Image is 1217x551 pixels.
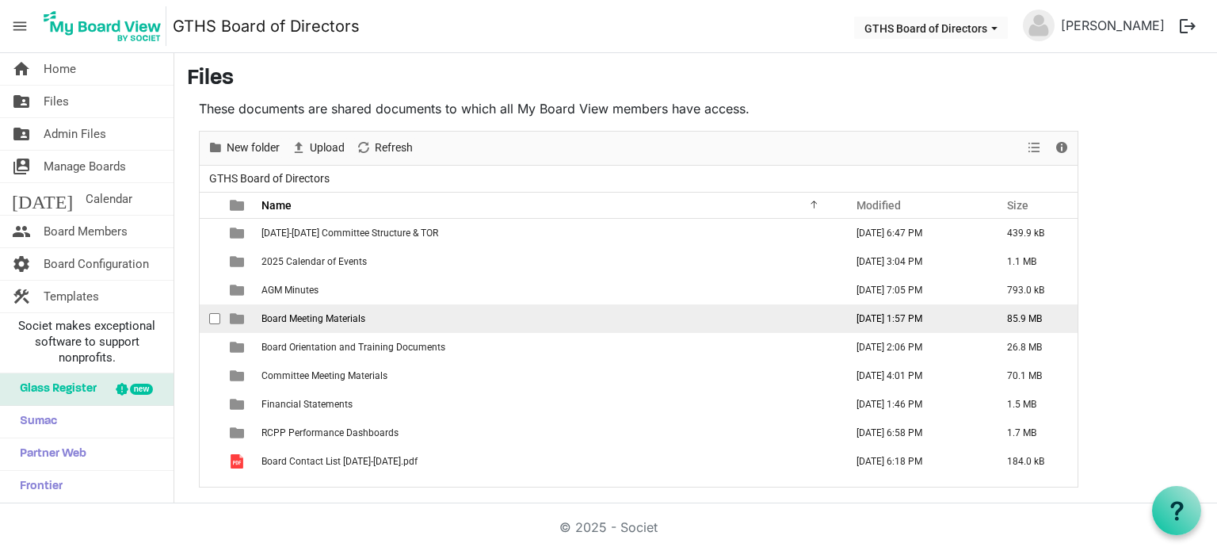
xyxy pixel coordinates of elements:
[257,447,840,476] td: Board Contact List 2024-2025.pdf is template cell column header Name
[840,390,990,419] td: June 26, 2025 1:46 PM column header Modified
[990,333,1078,362] td: 26.8 MB is template cell column header Size
[220,333,257,362] td: is template cell column header type
[220,362,257,390] td: is template cell column header type
[840,419,990,447] td: July 16, 2025 6:58 PM column header Modified
[1048,132,1075,165] div: Details
[261,342,445,353] span: Board Orientation and Training Documents
[257,247,840,276] td: 2025 Calendar of Events is template cell column header Name
[220,276,257,304] td: is template cell column header type
[44,118,106,150] span: Admin Files
[990,219,1078,247] td: 439.9 kB is template cell column header Size
[1051,138,1073,158] button: Details
[990,304,1078,333] td: 85.9 MB is template cell column header Size
[173,10,360,42] a: GTHS Board of Directors
[12,183,73,215] span: [DATE]
[261,427,399,438] span: RCPP Performance Dashboards
[990,247,1078,276] td: 1.1 MB is template cell column header Size
[39,6,173,46] a: My Board View Logo
[44,281,99,312] span: Templates
[1024,138,1043,158] button: View dropdownbutton
[308,138,346,158] span: Upload
[261,285,319,296] span: AGM Minutes
[12,118,31,150] span: folder_shared
[205,138,283,158] button: New folder
[261,399,353,410] span: Financial Statements
[220,304,257,333] td: is template cell column header type
[353,138,416,158] button: Refresh
[840,276,990,304] td: June 26, 2024 7:05 PM column header Modified
[225,138,281,158] span: New folder
[261,456,418,467] span: Board Contact List [DATE]-[DATE].pdf
[200,419,220,447] td: checkbox
[220,247,257,276] td: is template cell column header type
[199,99,1078,118] p: These documents are shared documents to which all My Board View members have access.
[257,419,840,447] td: RCPP Performance Dashboards is template cell column header Name
[288,138,348,158] button: Upload
[200,390,220,419] td: checkbox
[257,390,840,419] td: Financial Statements is template cell column header Name
[220,447,257,476] td: is template cell column header type
[7,318,166,365] span: Societ makes exceptional software to support nonprofits.
[840,247,990,276] td: February 20, 2025 3:04 PM column header Modified
[257,219,840,247] td: 2024-2025 Committee Structure & TOR is template cell column header Name
[373,138,414,158] span: Refresh
[1021,132,1048,165] div: View
[990,447,1078,476] td: 184.0 kB is template cell column header Size
[200,333,220,362] td: checkbox
[200,276,220,304] td: checkbox
[261,256,367,267] span: 2025 Calendar of Events
[856,199,901,212] span: Modified
[257,304,840,333] td: Board Meeting Materials is template cell column header Name
[840,219,990,247] td: June 26, 2024 6:47 PM column header Modified
[840,333,990,362] td: June 26, 2025 2:06 PM column header Modified
[12,438,86,470] span: Partner Web
[200,219,220,247] td: checkbox
[202,132,285,165] div: New folder
[12,53,31,85] span: home
[86,183,132,215] span: Calendar
[854,17,1008,39] button: GTHS Board of Directors dropdownbutton
[840,447,990,476] td: April 16, 2025 6:18 PM column header Modified
[5,11,35,41] span: menu
[206,169,333,189] span: GTHS Board of Directors
[840,362,990,390] td: July 24, 2025 4:01 PM column header Modified
[990,276,1078,304] td: 793.0 kB is template cell column header Size
[187,66,1204,93] h3: Files
[990,419,1078,447] td: 1.7 MB is template cell column header Size
[1007,199,1028,212] span: Size
[261,199,292,212] span: Name
[12,248,31,280] span: settings
[220,390,257,419] td: is template cell column header type
[200,304,220,333] td: checkbox
[44,53,76,85] span: Home
[44,248,149,280] span: Board Configuration
[261,370,387,381] span: Committee Meeting Materials
[12,216,31,247] span: people
[220,419,257,447] td: is template cell column header type
[12,151,31,182] span: switch_account
[12,281,31,312] span: construction
[840,304,990,333] td: September 08, 2025 1:57 PM column header Modified
[200,362,220,390] td: checkbox
[12,86,31,117] span: folder_shared
[12,406,57,438] span: Sumac
[200,247,220,276] td: checkbox
[350,132,418,165] div: Refresh
[990,390,1078,419] td: 1.5 MB is template cell column header Size
[559,519,658,535] a: © 2025 - Societ
[12,373,97,405] span: Glass Register
[1055,10,1171,41] a: [PERSON_NAME]
[257,362,840,390] td: Committee Meeting Materials is template cell column header Name
[1171,10,1204,43] button: logout
[220,219,257,247] td: is template cell column header type
[261,313,365,324] span: Board Meeting Materials
[200,447,220,476] td: checkbox
[44,216,128,247] span: Board Members
[44,151,126,182] span: Manage Boards
[257,333,840,362] td: Board Orientation and Training Documents is template cell column header Name
[12,471,63,503] span: Frontier
[130,384,153,395] div: new
[257,276,840,304] td: AGM Minutes is template cell column header Name
[44,86,69,117] span: Files
[1023,10,1055,41] img: no-profile-picture.svg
